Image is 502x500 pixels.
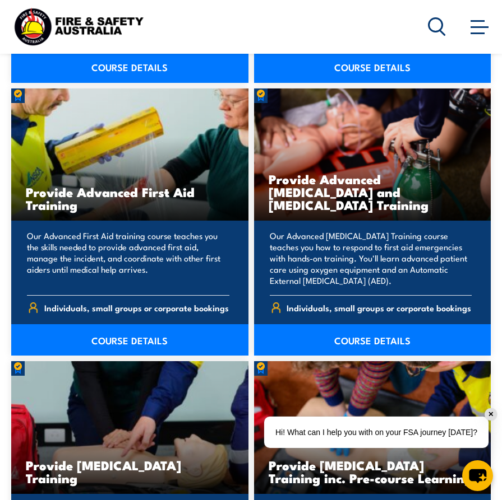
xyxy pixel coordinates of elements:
[254,52,491,83] a: COURSE DETAILS
[270,230,472,286] p: Our Advanced [MEDICAL_DATA] Training course teaches you how to respond to first aid emergencies w...
[11,324,248,356] a: COURSE DETAILS
[264,417,489,448] div: Hi! What can I help you with on your FSA journey [DATE]?
[26,459,234,484] h3: Provide [MEDICAL_DATA] Training
[269,459,477,484] h3: Provide [MEDICAL_DATA] Training inc. Pre-course Learning
[26,185,234,211] h3: Provide Advanced First Aid Training
[462,460,493,491] button: chat-button
[254,324,491,356] a: COURSE DETAILS
[44,299,229,316] span: Individuals, small groups or corporate bookings
[27,230,229,286] p: Our Advanced First Aid training course teaches you the skills needed to provide advanced first ai...
[269,172,477,211] h3: Provide Advanced [MEDICAL_DATA] and [MEDICAL_DATA] Training
[287,299,471,316] span: Individuals, small groups or corporate bookings
[11,52,248,83] a: COURSE DETAILS
[485,408,497,420] div: ✕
